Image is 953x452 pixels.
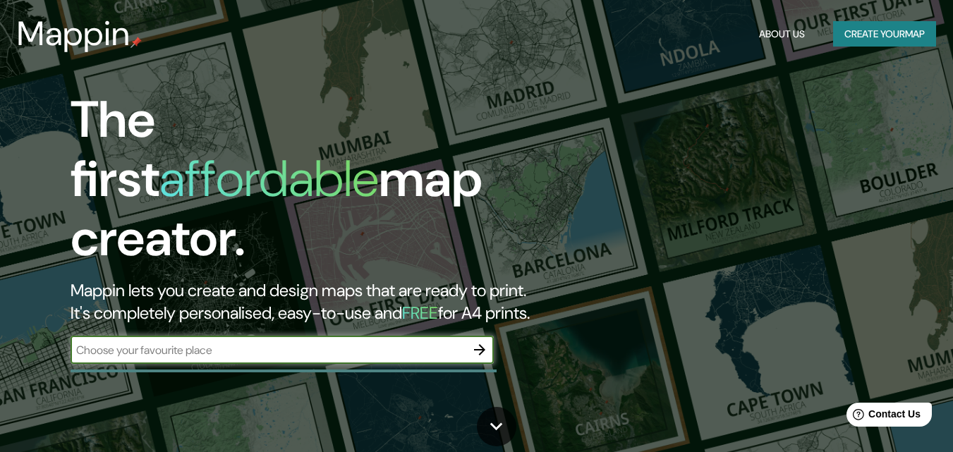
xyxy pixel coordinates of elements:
[753,21,811,47] button: About Us
[71,90,547,279] h1: The first map creator.
[71,342,466,358] input: Choose your favourite place
[833,21,936,47] button: Create yourmap
[402,302,438,324] h5: FREE
[130,37,142,48] img: mappin-pin
[17,14,130,54] h3: Mappin
[71,279,547,324] h2: Mappin lets you create and design maps that are ready to print. It's completely personalised, eas...
[827,397,937,436] iframe: Help widget launcher
[159,146,379,212] h1: affordable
